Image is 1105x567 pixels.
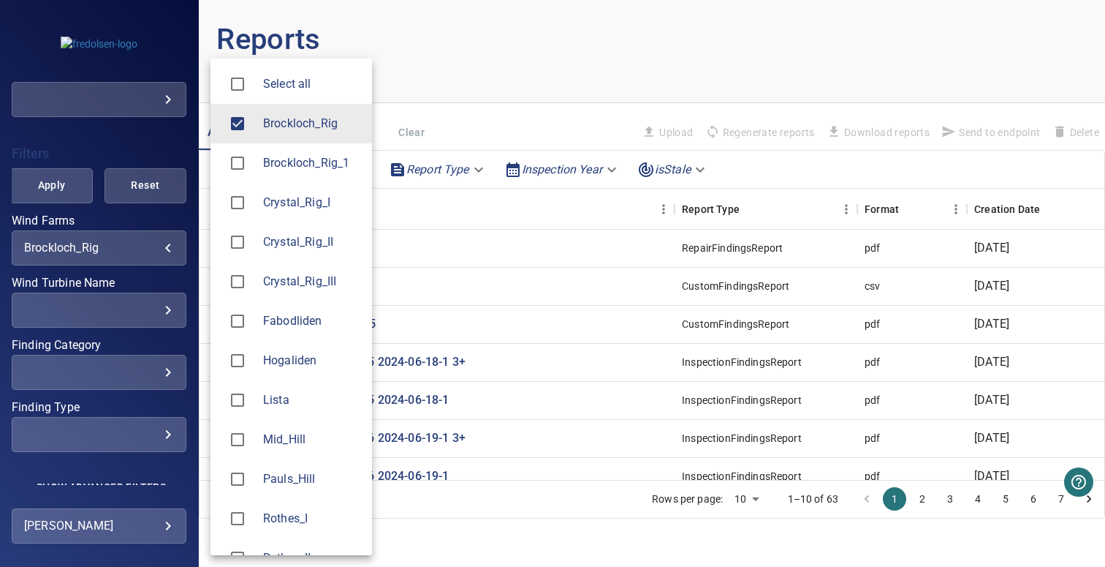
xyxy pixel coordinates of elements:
[222,503,253,534] span: Rothes_I
[263,312,360,330] div: Wind Farms Fabodliden
[222,148,253,179] span: Brockloch_Rig_1
[263,431,360,448] div: Wind Farms Mid_Hill
[263,391,360,409] div: Wind Farms Lista
[263,115,360,132] span: Brockloch_Rig
[263,233,360,251] div: Wind Farms Crystal_Rig_II
[222,385,253,416] span: Lista
[263,549,360,567] span: Rothes_II
[222,227,253,258] span: Crystal_Rig_II
[263,352,360,369] div: Wind Farms Hogaliden
[222,464,253,495] span: Pauls_Hill
[222,187,253,218] span: Crystal_Rig_I
[263,431,360,448] span: Mid_Hill
[222,306,253,337] span: Fabodliden
[222,424,253,455] span: Mid_Hill
[263,352,360,369] span: Hogaliden
[263,154,360,172] span: Brockloch_Rig_1
[263,194,360,211] div: Wind Farms Crystal_Rig_I
[263,154,360,172] div: Wind Farms Brockloch_Rig_1
[222,108,253,139] span: Brockloch_Rig
[222,345,253,376] span: Hogaliden
[263,233,360,251] span: Crystal_Rig_II
[263,75,360,93] span: Select all
[263,194,360,211] span: Crystal_Rig_I
[263,470,360,488] div: Wind Farms Pauls_Hill
[263,391,360,409] span: Lista
[222,266,253,297] span: Crystal_Rig_III
[263,115,360,132] div: Wind Farms Brockloch_Rig
[263,273,360,290] div: Wind Farms Crystal_Rig_III
[263,273,360,290] span: Crystal_Rig_III
[263,549,360,567] div: Wind Farms Rothes_II
[263,470,360,488] span: Pauls_Hill
[263,510,360,527] span: Rothes_I
[263,312,360,330] span: Fabodliden
[263,510,360,527] div: Wind Farms Rothes_I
